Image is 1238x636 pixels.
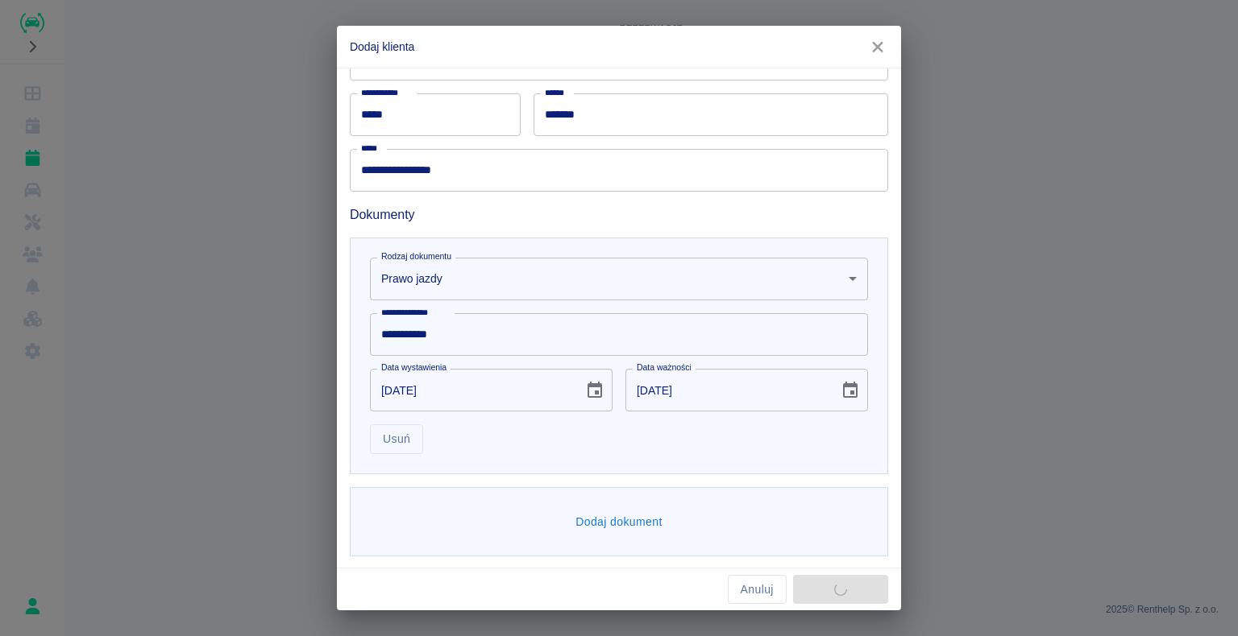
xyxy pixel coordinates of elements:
button: Dodaj dokument [569,507,669,537]
label: Data ważności [637,361,692,374]
input: DD-MM-YYYY [625,369,828,411]
input: DD-MM-YYYY [370,369,572,411]
label: Data wystawienia [381,361,447,374]
button: Choose date, selected date is 15 maj 2023 [579,374,611,407]
h2: Dodaj klienta [337,26,901,68]
button: Usuń [370,424,423,454]
button: Anuluj [728,575,787,605]
label: Rodzaj dokumentu [381,250,451,262]
button: Choose date, selected date is 15 maj 2038 [834,374,866,407]
div: Prawo jazdy [370,258,868,300]
h6: Dokumenty [350,204,888,225]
